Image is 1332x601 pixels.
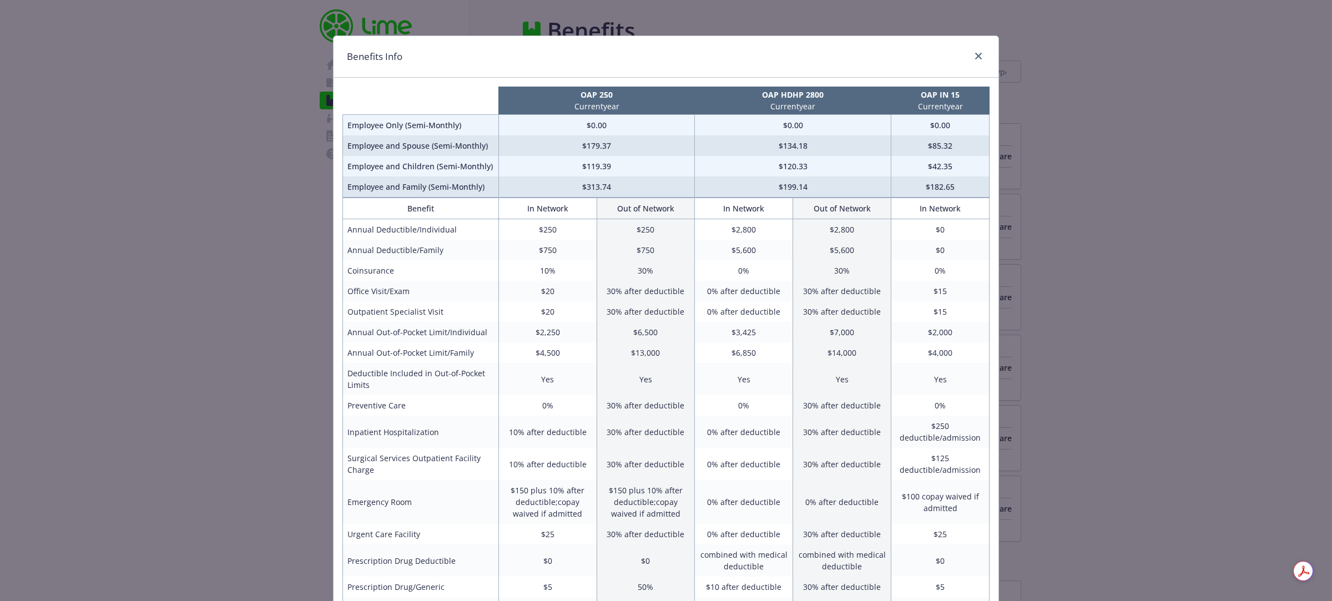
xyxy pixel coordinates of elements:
h1: Benefits Info [347,49,402,64]
td: $4,500 [498,342,597,363]
th: In Network [498,198,597,219]
td: $313.74 [498,176,695,198]
td: 0% [891,260,990,281]
td: 50% [597,577,695,597]
th: In Network [891,198,990,219]
td: Annual Deductible/Individual [343,219,499,240]
td: $2,250 [498,322,597,342]
td: $3,425 [695,322,793,342]
td: 0% after deductible [695,480,793,524]
td: Coinsurance [343,260,499,281]
td: $15 [891,281,990,301]
td: $0 [891,544,990,577]
td: $6,850 [695,342,793,363]
td: Yes [793,363,891,395]
p: OAP HDHP 2800 [697,89,889,100]
td: $5,600 [695,240,793,260]
td: $0.00 [498,115,695,136]
td: $13,000 [597,342,695,363]
td: $20 [498,301,597,322]
td: $150 plus 10% after deductible;copay waived if admitted [498,480,597,524]
td: Yes [891,363,990,395]
td: Emergency Room [343,480,499,524]
td: $5 [498,577,597,597]
td: $119.39 [498,156,695,176]
th: Out of Network [597,198,695,219]
th: Benefit [343,198,499,219]
td: $6,500 [597,322,695,342]
td: combined with medical deductible [793,544,891,577]
td: 0% after deductible [695,416,793,448]
td: 30% after deductible [597,301,695,322]
td: $134.18 [695,135,891,156]
td: 10% after deductible [498,448,597,480]
td: $179.37 [498,135,695,156]
td: $125 deductible/admission [891,448,990,480]
td: $2,800 [793,219,891,240]
td: $7,000 [793,322,891,342]
td: Preventive Care [343,395,499,416]
td: 0% after deductible [695,301,793,322]
td: 30% [793,260,891,281]
td: 30% [597,260,695,281]
td: Inpatient Hospitalization [343,416,499,448]
td: $0.00 [695,115,891,136]
td: 30% after deductible [793,281,891,301]
p: Current year [697,100,889,112]
td: Employee and Family (Semi-Monthly) [343,176,499,198]
td: 10% [498,260,597,281]
td: $85.32 [891,135,990,156]
td: 30% after deductible [793,395,891,416]
td: $250 [597,219,695,240]
td: $4,000 [891,342,990,363]
td: Annual Deductible/Family [343,240,499,260]
td: $42.35 [891,156,990,176]
td: $750 [597,240,695,260]
td: $25 [891,524,990,544]
td: $5 [891,577,990,597]
p: Current year [501,100,693,112]
td: 0% after deductible [695,448,793,480]
td: 30% after deductible [793,524,891,544]
th: intentionally left blank [343,87,499,115]
a: close [972,49,985,63]
td: $250 deductible/admission [891,416,990,448]
td: 30% after deductible [597,524,695,544]
td: 30% after deductible [597,281,695,301]
td: 30% after deductible [597,448,695,480]
td: Employee Only (Semi-Monthly) [343,115,499,136]
td: Surgical Services Outpatient Facility Charge [343,448,499,480]
td: $0 [597,544,695,577]
td: 0% after deductible [793,480,891,524]
td: 30% after deductible [597,416,695,448]
td: 0% [891,395,990,416]
td: Prescription Drug Deductible [343,544,499,577]
p: Current year [894,100,987,112]
td: $120.33 [695,156,891,176]
td: Employee and Spouse (Semi-Monthly) [343,135,499,156]
td: Yes [695,363,793,395]
td: Annual Out-of-Pocket Limit/Family [343,342,499,363]
td: Prescription Drug/Generic [343,577,499,597]
td: 0% after deductible [695,524,793,544]
td: $2,000 [891,322,990,342]
td: $15 [891,301,990,322]
td: $100 copay waived if admitted [891,480,990,524]
td: 30% after deductible [793,577,891,597]
td: $250 [498,219,597,240]
td: 10% after deductible [498,416,597,448]
td: Deductible Included in Out-of-Pocket Limits [343,363,499,395]
td: Yes [498,363,597,395]
td: 0% [498,395,597,416]
td: $0 [891,240,990,260]
td: 30% after deductible [793,448,891,480]
td: 0% [695,260,793,281]
td: 30% after deductible [793,301,891,322]
td: $0 [891,219,990,240]
td: Annual Out-of-Pocket Limit/Individual [343,322,499,342]
td: $25 [498,524,597,544]
td: Employee and Children (Semi-Monthly) [343,156,499,176]
td: $14,000 [793,342,891,363]
th: In Network [695,198,793,219]
td: 0% after deductible [695,281,793,301]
